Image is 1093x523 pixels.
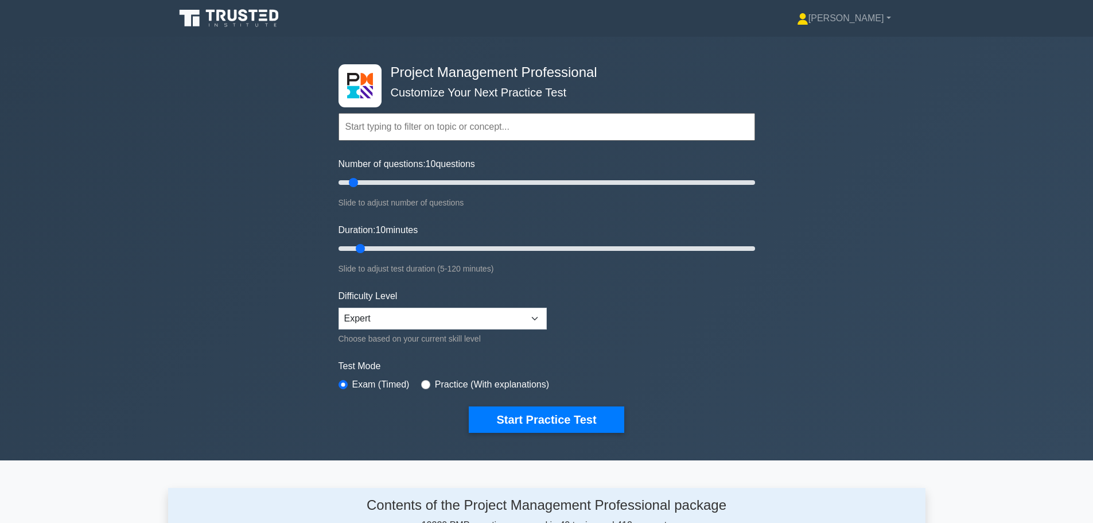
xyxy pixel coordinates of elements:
[769,7,919,30] a: [PERSON_NAME]
[339,262,755,276] div: Slide to adjust test duration (5-120 minutes)
[435,378,549,392] label: Practice (With explanations)
[352,378,410,392] label: Exam (Timed)
[339,359,755,373] label: Test Mode
[386,64,699,81] h4: Project Management Professional
[339,289,398,303] label: Difficulty Level
[469,406,624,433] button: Start Practice Test
[339,223,418,237] label: Duration: minutes
[426,159,436,169] span: 10
[339,157,475,171] label: Number of questions: questions
[339,196,755,210] div: Slide to adjust number of questions
[277,497,817,514] h4: Contents of the Project Management Professional package
[375,225,386,235] span: 10
[339,332,547,346] div: Choose based on your current skill level
[339,113,755,141] input: Start typing to filter on topic or concept...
